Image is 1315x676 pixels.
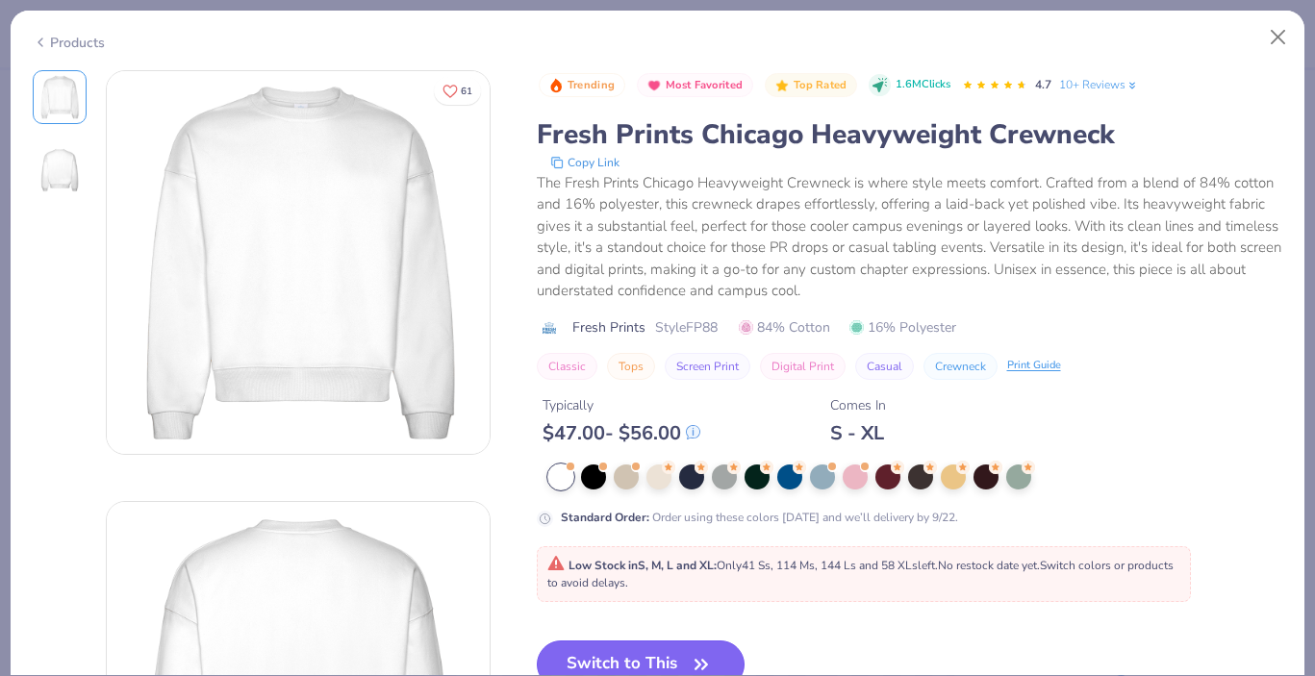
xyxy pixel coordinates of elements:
div: Typically [543,395,700,415]
button: copy to clipboard [544,153,625,172]
button: Crewneck [923,353,998,380]
span: Fresh Prints [572,317,645,338]
div: S - XL [830,421,886,445]
span: Top Rated [794,80,847,90]
span: 61 [461,87,472,96]
div: The Fresh Prints Chicago Heavyweight Crewneck is where style meets comfort. Crafted from a blend ... [537,172,1283,302]
span: 4.7 [1035,77,1051,92]
div: Fresh Prints Chicago Heavyweight Crewneck [537,116,1283,153]
button: Screen Print [665,353,750,380]
div: Comes In [830,395,886,415]
div: Print Guide [1007,358,1061,374]
button: Badge Button [539,73,625,98]
button: Casual [855,353,914,380]
a: 10+ Reviews [1059,76,1139,93]
div: Order using these colors [DATE] and we’ll delivery by 9/22. [561,509,958,526]
span: Trending [568,80,615,90]
img: brand logo [537,320,563,336]
strong: Low Stock in S, M, L and XL : [569,558,717,573]
img: Most Favorited sort [646,78,662,93]
button: Tops [607,353,655,380]
span: 1.6M Clicks [896,77,950,93]
span: 16% Polyester [849,317,956,338]
button: Close [1260,19,1297,56]
span: No restock date yet. [938,558,1040,573]
span: Most Favorited [666,80,743,90]
button: Like [434,77,481,105]
button: Badge Button [637,73,753,98]
div: $ 47.00 - $ 56.00 [543,421,700,445]
button: Digital Print [760,353,846,380]
strong: Standard Order : [561,510,649,525]
img: Front [107,71,490,454]
img: Back [37,147,83,193]
div: Products [33,33,105,53]
button: Badge Button [765,73,857,98]
span: Style FP88 [655,317,718,338]
img: Top Rated sort [774,78,790,93]
div: 4.7 Stars [962,70,1027,101]
span: 84% Cotton [739,317,830,338]
button: Classic [537,353,597,380]
img: Trending sort [548,78,564,93]
img: Front [37,74,83,120]
span: Only 41 Ss, 114 Ms, 144 Ls and 58 XLs left. Switch colors or products to avoid delays. [547,558,1174,590]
